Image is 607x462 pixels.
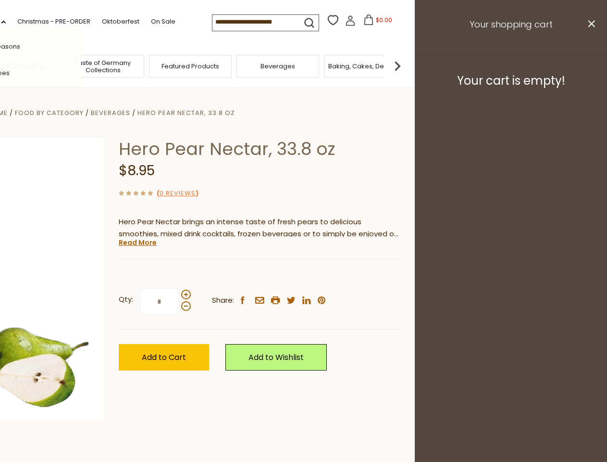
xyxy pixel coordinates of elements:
[119,344,209,371] button: Add to Cart
[161,63,219,70] a: Featured Products
[102,16,139,27] a: Oktoberfest
[260,63,295,70] a: Beverages
[142,352,186,363] span: Add to Cart
[157,189,198,198] span: ( )
[140,288,179,315] input: Qty:
[212,295,234,307] span: Share:
[427,74,595,88] h3: Your cart is empty!
[376,16,392,24] span: $0.00
[119,161,155,180] span: $8.95
[119,238,157,247] a: Read More
[119,294,133,306] strong: Qty:
[64,59,141,74] a: Taste of Germany Collections
[358,14,398,29] button: $0.00
[119,216,400,240] p: Hero Pear Nectar brings an intense taste of fresh pears to delicious smoothies, mixed drink cockt...
[91,108,130,117] a: Beverages
[15,108,84,117] a: Food By Category
[388,56,407,76] img: next arrow
[17,16,90,27] a: Christmas - PRE-ORDER
[137,108,235,117] a: Hero Pear Nectar, 33.8 oz
[151,16,175,27] a: On Sale
[160,189,196,199] a: 0 Reviews
[328,63,403,70] a: Baking, Cakes, Desserts
[119,138,400,160] h1: Hero Pear Nectar, 33.8 oz
[225,344,327,371] a: Add to Wishlist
